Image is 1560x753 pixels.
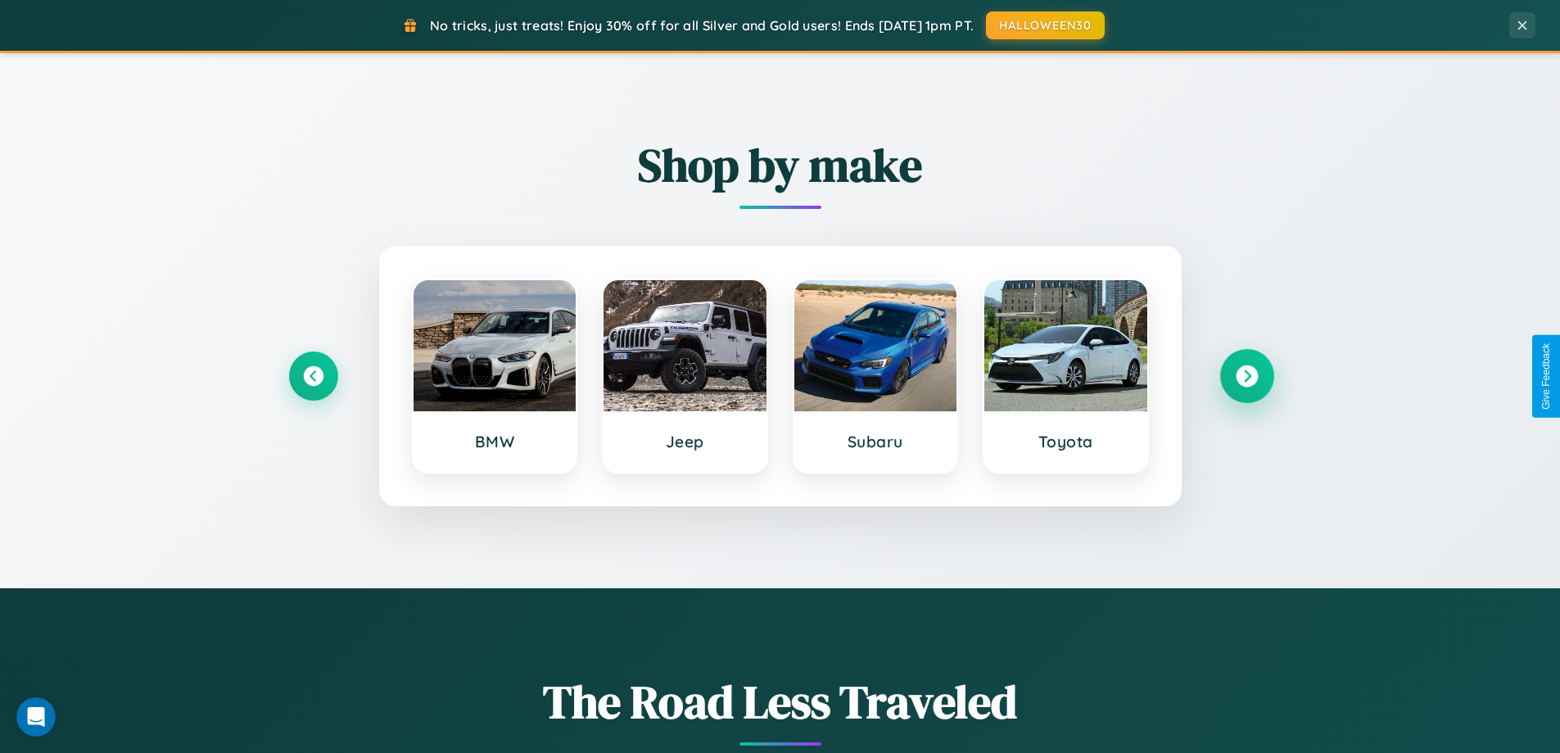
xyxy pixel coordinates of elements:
h3: Subaru [811,432,941,451]
h3: BMW [430,432,560,451]
div: Give Feedback [1540,343,1552,410]
iframe: Intercom live chat [16,697,56,737]
h1: The Road Less Traveled [289,670,1272,733]
h3: Toyota [1001,432,1131,451]
h3: Jeep [620,432,750,451]
h2: Shop by make [289,134,1272,197]
button: HALLOWEEN30 [986,11,1105,39]
span: No tricks, just treats! Enjoy 30% off for all Silver and Gold users! Ends [DATE] 1pm PT. [430,17,974,34]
